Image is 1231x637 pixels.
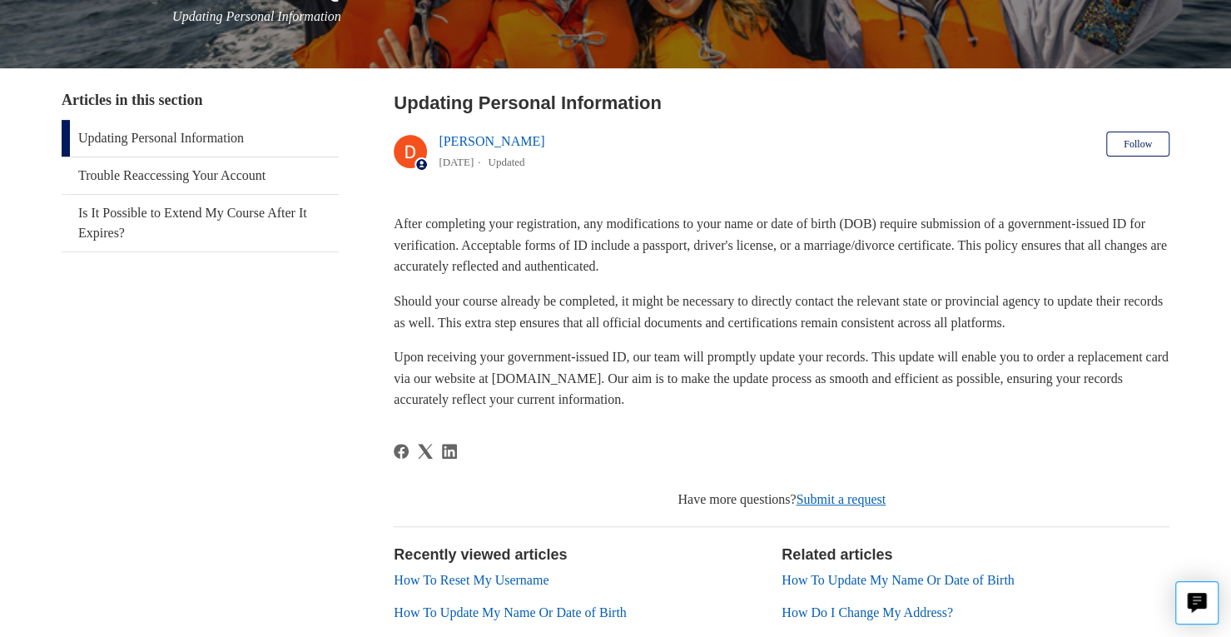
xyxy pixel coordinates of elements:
[1106,132,1169,157] button: Follow Article
[394,89,1169,117] h2: Updating Personal Information
[394,213,1169,277] p: After completing your registration, any modifications to your name or date of birth (DOB) require...
[62,195,339,251] a: Is It Possible to Extend My Course After It Expires?
[62,157,339,194] a: Trouble Reaccessing Your Account
[62,92,202,108] span: Articles in this section
[394,444,409,459] svg: Share this page on Facebook
[394,490,1169,510] div: Have more questions?
[782,544,1169,566] h2: Related articles
[172,9,341,23] span: Updating Personal Information
[394,291,1169,333] p: Should your course already be completed, it might be necessary to directly contact the relevant s...
[796,492,886,506] a: Submit a request
[418,444,433,459] svg: Share this page on X Corp
[394,346,1169,411] p: Upon receiving your government-issued ID, our team will promptly update your records. This update...
[394,544,765,566] h2: Recently viewed articles
[418,444,433,459] a: X Corp
[782,605,953,620] a: How Do I Change My Address?
[782,573,1014,587] a: How To Update My Name Or Date of Birth
[394,605,626,620] a: How To Update My Name Or Date of Birth
[442,444,457,459] a: LinkedIn
[488,156,524,168] li: Updated
[1175,581,1219,625] button: Live chat
[62,120,339,157] a: Updating Personal Information
[442,444,457,459] svg: Share this page on LinkedIn
[394,573,548,587] a: How To Reset My Username
[439,134,544,148] a: [PERSON_NAME]
[394,444,409,459] a: Facebook
[439,156,474,168] time: 03/01/2024, 15:53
